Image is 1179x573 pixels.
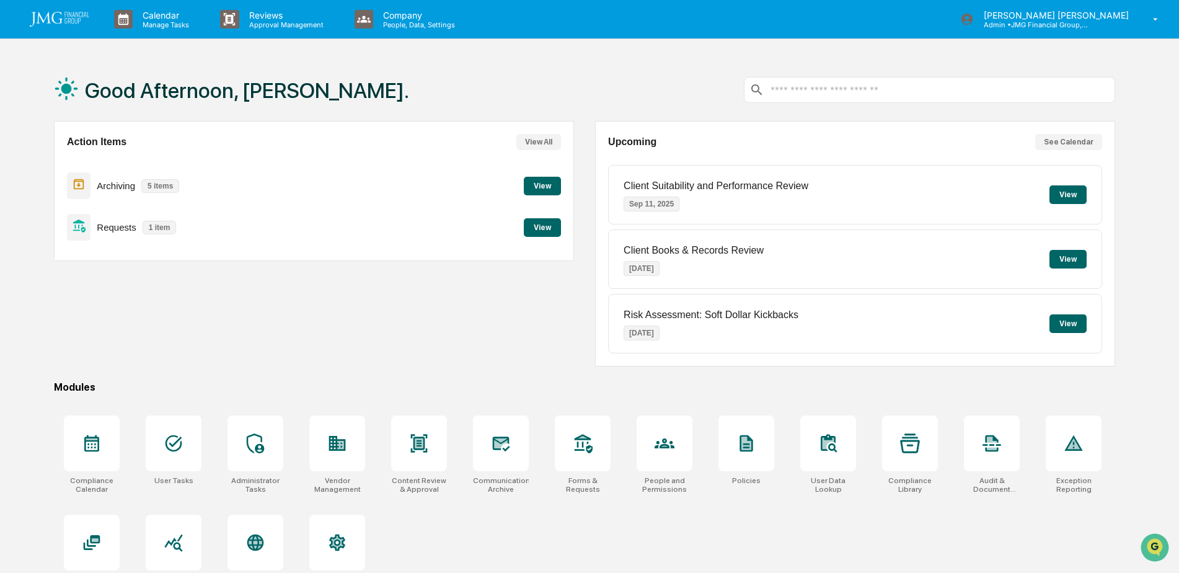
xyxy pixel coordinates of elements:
[624,326,660,340] p: [DATE]
[882,476,938,494] div: Compliance Library
[227,476,283,494] div: Administrator Tasks
[524,221,561,233] a: View
[192,135,226,150] button: See all
[732,476,761,485] div: Policies
[54,381,1115,393] div: Modules
[154,476,193,485] div: User Tasks
[524,177,561,195] button: View
[974,10,1135,20] p: [PERSON_NAME] [PERSON_NAME]
[1046,476,1102,494] div: Exception Reporting
[239,10,330,20] p: Reviews
[12,190,32,210] img: Jack Rasmussen
[373,20,461,29] p: People, Data, Settings
[7,249,85,271] a: 🖐️Preclearance
[90,255,100,265] div: 🗄️
[624,245,764,256] p: Client Books & Records Review
[239,20,330,29] p: Approval Management
[524,179,561,191] a: View
[103,169,107,179] span: •
[7,272,83,295] a: 🔎Data Lookup
[1049,250,1087,269] button: View
[38,202,100,212] span: [PERSON_NAME]
[12,255,22,265] div: 🖐️
[12,26,226,46] p: How can we help?
[38,169,100,179] span: [PERSON_NAME]
[30,12,89,27] img: logo
[12,95,35,117] img: 1746055101610-c473b297-6a78-478c-a979-82029cc54cd1
[309,476,365,494] div: Vendor Management
[391,476,447,494] div: Content Review & Approval
[624,180,808,192] p: Client Suitability and Performance Review
[1035,134,1102,150] button: See Calendar
[87,307,150,317] a: Powered byPylon
[516,134,561,150] button: View All
[25,277,78,290] span: Data Lookup
[110,169,135,179] span: [DATE]
[974,20,1089,29] p: Admin • JMG Financial Group, Ltd.
[85,78,409,103] h1: Good Afternoon, [PERSON_NAME].
[103,202,107,212] span: •
[26,95,48,117] img: 8933085812038_c878075ebb4cc5468115_72.jpg
[555,476,611,494] div: Forms & Requests
[637,476,692,494] div: People and Permissions
[1049,314,1087,333] button: View
[624,197,679,211] p: Sep 11, 2025
[25,169,35,179] img: 1746055101610-c473b297-6a78-478c-a979-82029cc54cd1
[524,218,561,237] button: View
[133,10,195,20] p: Calendar
[64,476,120,494] div: Compliance Calendar
[624,309,798,321] p: Risk Assessment: Soft Dollar Kickbacks
[67,136,126,148] h2: Action Items
[56,95,203,107] div: Start new chat
[373,10,461,20] p: Company
[25,254,80,266] span: Preclearance
[12,278,22,288] div: 🔎
[624,261,660,276] p: [DATE]
[56,107,170,117] div: We're available if you need us!
[608,136,656,148] h2: Upcoming
[85,249,159,271] a: 🗄️Attestations
[123,308,150,317] span: Pylon
[141,179,179,193] p: 5 items
[143,221,177,234] p: 1 item
[12,138,83,148] div: Past conversations
[25,203,35,213] img: 1746055101610-c473b297-6a78-478c-a979-82029cc54cd1
[97,180,135,191] p: Archiving
[800,476,856,494] div: User Data Lookup
[110,202,135,212] span: [DATE]
[1139,532,1173,566] iframe: Open customer support
[211,99,226,113] button: Start new chat
[1049,185,1087,204] button: View
[133,20,195,29] p: Manage Tasks
[12,157,32,177] img: Jack Rasmussen
[964,476,1020,494] div: Audit & Document Logs
[473,476,529,494] div: Communications Archive
[102,254,154,266] span: Attestations
[97,222,136,233] p: Requests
